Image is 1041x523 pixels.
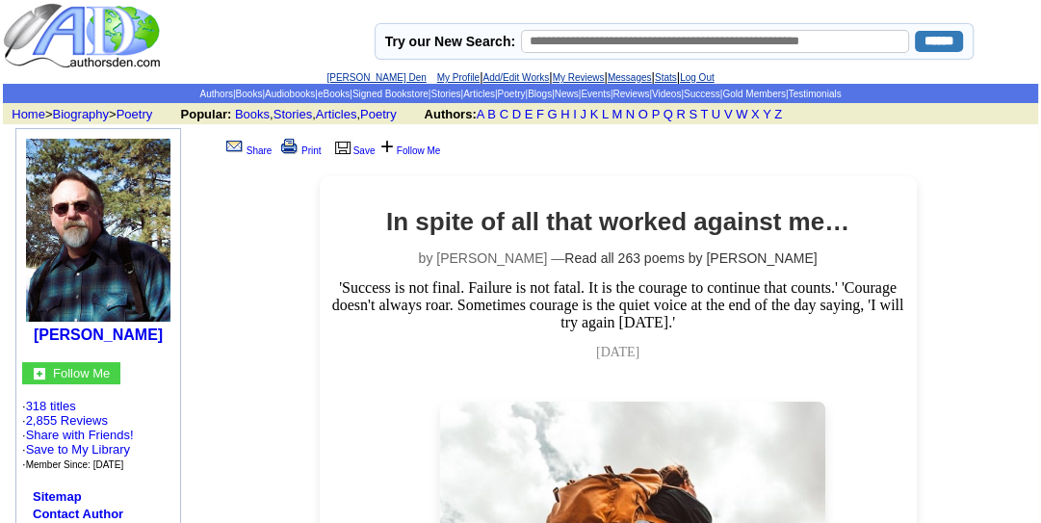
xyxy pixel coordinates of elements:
b: Popular: [181,107,232,121]
a: News [555,89,579,99]
a: Success [684,89,720,99]
a: Stories [430,89,460,99]
font: Member Since: [DATE] [26,459,124,470]
a: Articles [316,107,357,121]
a: Poetry [117,107,153,121]
a: Poetry [360,107,397,121]
a: G [547,107,557,121]
a: eBooks [318,89,350,99]
a: S [689,107,697,121]
p: by [PERSON_NAME] — [329,250,907,266]
span: | | | | | | | | | | | | | | | [199,89,841,99]
a: E [525,107,534,121]
a: K [590,107,599,121]
a: B [487,107,496,121]
a: Biography [53,107,110,121]
a: [PERSON_NAME] Den [326,72,426,83]
a: Poetry [498,89,526,99]
img: gc.jpg [34,368,45,379]
img: share_page.gif [226,139,243,154]
a: Authors [199,89,232,99]
a: Stats [655,72,677,83]
font: Follow Me [53,366,110,380]
a: My Profile [437,72,480,83]
a: Save to My Library [26,442,130,457]
a: H [560,107,569,121]
font: > > [5,107,177,121]
a: Books [235,107,270,121]
img: library.gif [332,139,353,154]
font: · · · [22,428,134,471]
a: Share with Friends! [26,428,134,442]
label: Try our New Search: [385,34,515,49]
a: Log Out [680,72,715,83]
a: Home [12,107,45,121]
a: D [512,107,521,121]
a: F [536,107,544,121]
img: logo_ad.gif [3,2,165,69]
font: , , , [181,107,800,121]
a: W [736,107,747,121]
a: Blogs [528,89,552,99]
a: I [573,107,577,121]
a: 2,855 Reviews [26,413,108,428]
font: | | | | | [326,69,714,84]
a: Share [222,145,273,156]
a: R [676,107,685,121]
a: Sitemap [33,489,82,504]
a: Follow Me [53,364,110,380]
font: · · [22,399,134,471]
a: A [477,107,484,121]
h2: In spite of all that worked against me… [329,207,907,237]
a: M [612,107,622,121]
a: C [500,107,508,121]
a: Y [763,107,770,121]
a: Articles [463,89,495,99]
a: Read all 263 poems by [PERSON_NAME] [564,250,817,266]
a: P [652,107,660,121]
a: O [638,107,648,121]
a: Stories [273,107,312,121]
a: Videos [652,89,681,99]
a: X [751,107,760,121]
a: [PERSON_NAME] [34,327,163,343]
p: [DATE] [329,345,907,360]
a: U [712,107,720,121]
a: Testimonials [788,89,841,99]
a: Q [664,107,673,121]
a: Messages [608,72,652,83]
a: Print [277,145,322,156]
a: Add/Edit Works [482,72,549,83]
a: T [700,107,708,121]
a: 318 titles [26,399,76,413]
a: V [724,107,733,121]
a: Audiobooks [265,89,315,99]
img: print.gif [281,139,298,154]
a: J [580,107,586,121]
a: Events [581,89,611,99]
a: Save [332,145,376,156]
a: Books [236,89,263,99]
a: L [602,107,609,121]
a: Reviews [612,89,649,99]
iframe: fb:like Facebook Social Plugin [455,135,888,154]
img: 38577.jpg [26,139,170,322]
a: Contact Author [33,507,123,521]
a: Follow Me [397,145,441,156]
b: Authors: [424,107,476,121]
a: My Reviews [553,72,605,83]
a: Gold Members [722,89,786,99]
a: N [626,107,635,121]
a: Signed Bookstore [352,89,429,99]
font: + [380,133,394,159]
a: Z [774,107,782,121]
